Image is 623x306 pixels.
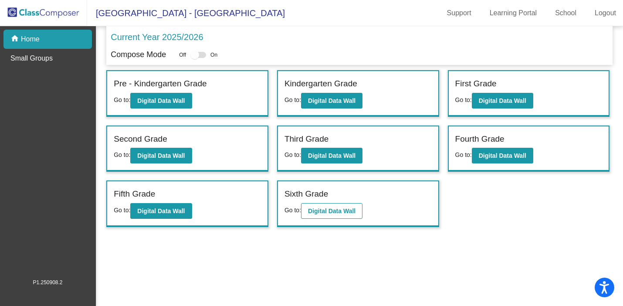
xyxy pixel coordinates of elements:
span: [GEOGRAPHIC_DATA] - [GEOGRAPHIC_DATA] [87,6,285,20]
button: Digital Data Wall [301,93,362,109]
label: Second Grade [114,133,167,146]
label: Kindergarten Grade [284,78,357,90]
span: Go to: [114,207,130,214]
button: Digital Data Wall [130,203,192,219]
mat-icon: home [10,34,21,44]
a: Logout [588,6,623,20]
label: Sixth Grade [284,188,328,201]
p: Current Year 2025/2026 [111,31,203,44]
button: Digital Data Wall [301,203,362,219]
b: Digital Data Wall [479,97,526,104]
p: Compose Mode [111,49,166,61]
span: Go to: [455,96,472,103]
b: Digital Data Wall [137,152,185,159]
label: Fourth Grade [455,133,504,146]
a: Support [440,6,478,20]
label: Pre - Kindergarten Grade [114,78,207,90]
span: Go to: [114,96,130,103]
span: Go to: [284,207,301,214]
button: Digital Data Wall [472,93,533,109]
button: Digital Data Wall [472,148,533,163]
p: Home [21,34,40,44]
b: Digital Data Wall [308,152,356,159]
b: Digital Data Wall [308,207,356,214]
b: Digital Data Wall [479,152,526,159]
b: Digital Data Wall [308,97,356,104]
label: Fifth Grade [114,188,155,201]
label: First Grade [455,78,497,90]
button: Digital Data Wall [301,148,362,163]
button: Digital Data Wall [130,148,192,163]
label: Third Grade [284,133,328,146]
span: Off [179,51,186,59]
span: Go to: [284,151,301,158]
span: On [210,51,217,59]
b: Digital Data Wall [137,207,185,214]
span: Go to: [284,96,301,103]
button: Digital Data Wall [130,93,192,109]
span: Go to: [114,151,130,158]
b: Digital Data Wall [137,97,185,104]
a: Learning Portal [483,6,544,20]
a: School [548,6,583,20]
span: Go to: [455,151,472,158]
p: Small Groups [10,53,53,64]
